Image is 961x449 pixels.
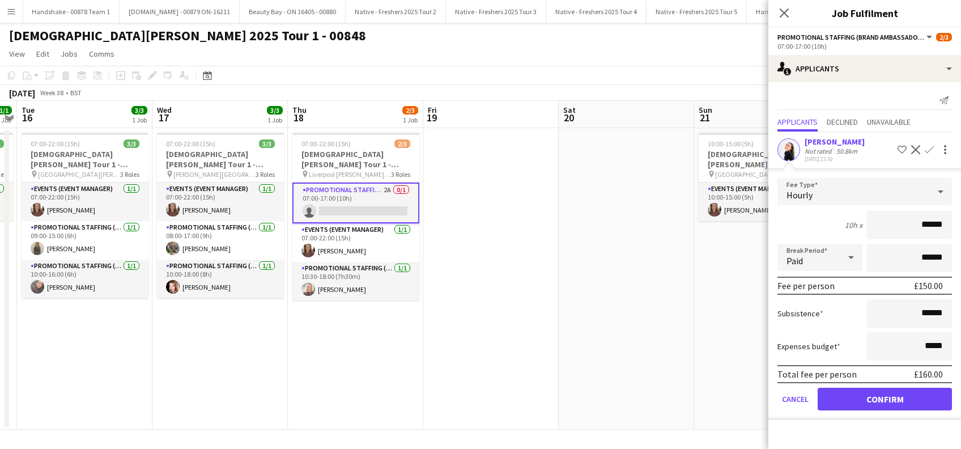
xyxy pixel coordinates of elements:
app-job-card: 07:00-22:00 (15h)3/3[DEMOGRAPHIC_DATA][PERSON_NAME] Tour 1 - 00848 - [GEOGRAPHIC_DATA][PERSON_NAM... [22,133,148,298]
span: Edit [36,49,49,59]
span: Unavailable [867,118,911,126]
button: Promotional Staffing (Brand Ambassadors) [777,33,934,41]
button: Cancel [777,388,813,410]
span: Liverpool [PERSON_NAME] University [309,170,391,179]
a: Comms [84,46,119,61]
span: 2/3 [394,139,410,148]
app-card-role: Events (Event Manager)1/110:00-15:00 (5h)[PERSON_NAME] [699,183,826,221]
h3: Job Fulfilment [768,6,961,20]
span: 3 Roles [256,170,275,179]
app-card-role: Events (Event Manager)1/107:00-22:00 (15h)[PERSON_NAME] [157,183,284,221]
span: 3 Roles [391,170,410,179]
span: 18 [291,111,307,124]
span: Tue [22,105,35,115]
button: Native - Freshers 2025 Tour 5 [647,1,747,23]
div: 10h x [845,220,862,230]
a: Edit [32,46,54,61]
button: Native - Freshers 2025 Tour 3 [446,1,546,23]
div: 50.8km [834,147,860,155]
span: Declined [827,118,858,126]
h1: [DEMOGRAPHIC_DATA][PERSON_NAME] 2025 Tour 1 - 00848 [9,27,366,44]
app-card-role: Promotional Staffing (Brand Ambassadors)2A0/107:00-17:00 (10h) [292,183,419,223]
span: 10:00-15:00 (5h) [708,139,754,148]
span: Hourly [786,189,813,201]
span: 3/3 [259,139,275,148]
span: 16 [20,111,35,124]
span: 3/3 [124,139,139,148]
div: 1 Job [403,116,418,124]
div: 07:00-17:00 (10h) [777,42,952,50]
span: Jobs [61,49,78,59]
div: Not rated [805,147,834,155]
span: 07:00-22:00 (15h) [301,139,351,148]
div: Fee per person [777,280,835,291]
span: Promotional Staffing (Brand Ambassadors) [777,33,925,41]
span: Comms [89,49,114,59]
h3: [DEMOGRAPHIC_DATA][PERSON_NAME] Tour 1 - 00848 - [GEOGRAPHIC_DATA] [PERSON_NAME][GEOGRAPHIC_DATA] [292,149,419,170]
span: 19 [426,111,437,124]
app-card-role: Promotional Staffing (Brand Ambassadors)1/108:00-17:00 (9h)[PERSON_NAME] [157,221,284,260]
span: 2/3 [936,33,952,41]
div: BST [70,88,82,97]
a: View [5,46,29,61]
span: Wed [157,105,172,115]
span: Week 38 [37,88,66,97]
app-card-role: Events (Event Manager)1/107:00-22:00 (15h)[PERSON_NAME] [22,183,148,221]
app-job-card: 10:00-15:00 (5h)1/1[DEMOGRAPHIC_DATA][PERSON_NAME] Tour 1 - 00848 - Travel Day [GEOGRAPHIC_DATA] ... [699,133,826,221]
h3: [DEMOGRAPHIC_DATA][PERSON_NAME] Tour 1 - 00848 - Travel Day [699,149,826,170]
span: Thu [292,105,307,115]
app-card-role: Promotional Staffing (Brand Ambassadors)1/110:00-18:00 (8h)[PERSON_NAME] [157,260,284,298]
app-job-card: 07:00-22:00 (15h)2/3[DEMOGRAPHIC_DATA][PERSON_NAME] Tour 1 - 00848 - [GEOGRAPHIC_DATA] [PERSON_NA... [292,133,419,300]
div: 1 Job [132,116,147,124]
span: 07:00-22:00 (15h) [31,139,80,148]
app-card-role: Events (Event Manager)1/107:00-22:00 (15h)[PERSON_NAME] [292,223,419,262]
div: 1 Job [267,116,282,124]
span: 21 [697,111,712,124]
app-job-card: 07:00-22:00 (15h)3/3[DEMOGRAPHIC_DATA][PERSON_NAME] Tour 1 - 00848 - [PERSON_NAME][GEOGRAPHIC_DAT... [157,133,284,298]
div: £160.00 [914,368,943,380]
span: 17 [155,111,172,124]
span: Sat [563,105,576,115]
button: Confirm [818,388,952,410]
div: [PERSON_NAME] [805,137,865,147]
button: Native - Freshers 2025 Tour 4 [546,1,647,23]
span: Applicants [777,118,818,126]
button: Handshake - 00878 Team 2 [747,1,844,23]
span: [GEOGRAPHIC_DATA][PERSON_NAME] [38,170,120,179]
span: 2/3 [402,106,418,115]
app-card-role: Promotional Staffing (Brand Ambassadors)1/110:30-18:00 (7h30m)[PERSON_NAME] [292,262,419,300]
button: Beauty Bay - ON 16405 - 00880 [240,1,346,23]
span: View [9,49,25,59]
label: Expenses budget [777,341,840,351]
span: [GEOGRAPHIC_DATA] (Hotel) [715,170,798,179]
span: Fri [428,105,437,115]
div: [DATE] [9,87,35,99]
button: Native - Freshers 2025 Tour 2 [346,1,446,23]
div: Total fee per person [777,368,857,380]
span: [PERSON_NAME][GEOGRAPHIC_DATA] [173,170,256,179]
div: Applicants [768,55,961,82]
span: 07:00-22:00 (15h) [166,139,215,148]
app-card-role: Promotional Staffing (Brand Ambassadors)1/109:00-15:00 (6h)[PERSON_NAME] [22,221,148,260]
div: £150.00 [914,280,943,291]
span: Sun [699,105,712,115]
button: [DOMAIN_NAME] - 00879 ON-16211 [120,1,240,23]
span: 3/3 [131,106,147,115]
a: Jobs [56,46,82,61]
span: 3 Roles [120,170,139,179]
button: Handshake - 00878 Team 1 [23,1,120,23]
h3: [DEMOGRAPHIC_DATA][PERSON_NAME] Tour 1 - 00848 - [GEOGRAPHIC_DATA][PERSON_NAME] [22,149,148,170]
label: Subsistence [777,308,823,319]
div: [DATE] 23:50 [805,155,865,163]
span: 20 [562,111,576,124]
app-card-role: Promotional Staffing (Brand Ambassadors)1/110:00-16:00 (6h)[PERSON_NAME] [22,260,148,298]
span: Paid [786,255,803,266]
span: 3/3 [267,106,283,115]
h3: [DEMOGRAPHIC_DATA][PERSON_NAME] Tour 1 - 00848 - [PERSON_NAME][GEOGRAPHIC_DATA] [157,149,284,170]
